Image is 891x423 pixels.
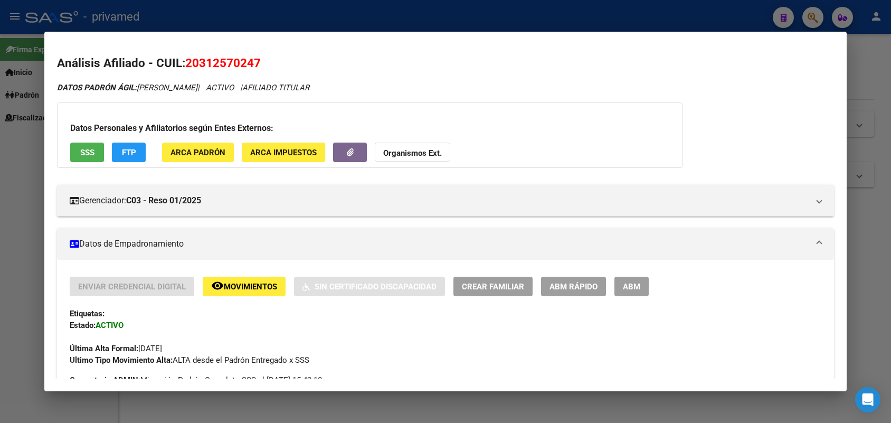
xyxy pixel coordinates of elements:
button: ARCA Padrón [162,143,234,162]
span: 20312570247 [185,56,261,70]
span: Sin Certificado Discapacidad [315,282,437,292]
h3: Datos Personales y Afiliatorios según Entes Externos: [70,122,669,135]
h2: Análisis Afiliado - CUIL: [57,54,833,72]
span: [PERSON_NAME] [57,83,197,92]
span: Movimientos [224,282,277,292]
button: Movimientos [203,277,286,296]
span: SSS [80,148,94,157]
strong: DATOS PADRÓN ÁGIL: [57,83,137,92]
span: AFILIADO TITULAR [242,83,309,92]
strong: Etiquetas: [70,309,105,318]
button: ARCA Impuestos [242,143,325,162]
button: ABM Rápido [541,277,606,296]
button: Organismos Ext. [375,143,450,162]
span: FTP [122,148,136,157]
span: Migración Padrón Completo SSS el [DATE] 15:43:18 [70,374,322,386]
span: ABM Rápido [549,282,598,292]
button: Enviar Credencial Digital [70,277,194,296]
mat-panel-title: Gerenciador: [70,194,808,207]
span: ARCA Impuestos [250,148,317,157]
span: ALTA desde el Padrón Entregado x SSS [70,355,309,365]
span: ARCA Padrón [170,148,225,157]
span: ABM [623,282,640,292]
button: SSS [70,143,104,162]
button: Crear Familiar [453,277,533,296]
strong: Comentario ADMIN: [70,375,140,385]
mat-panel-title: Datos de Empadronamiento [70,238,808,250]
i: | ACTIVO | [57,83,309,92]
span: Crear Familiar [462,282,524,292]
strong: Estado: [70,321,96,330]
strong: Organismos Ext. [383,148,442,158]
mat-icon: remove_red_eye [211,279,224,292]
span: [DATE] [70,344,162,353]
button: Sin Certificado Discapacidad [294,277,445,296]
strong: Ultimo Tipo Movimiento Alta: [70,355,173,365]
span: Enviar Credencial Digital [78,282,186,292]
mat-expansion-panel-header: Datos de Empadronamiento [57,228,833,260]
button: FTP [112,143,146,162]
strong: Última Alta Formal: [70,344,138,353]
mat-expansion-panel-header: Gerenciador:C03 - Reso 01/2025 [57,185,833,217]
strong: C03 - Reso 01/2025 [126,194,201,207]
div: Open Intercom Messenger [855,387,880,412]
strong: ACTIVO [96,321,124,330]
button: ABM [614,277,649,296]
